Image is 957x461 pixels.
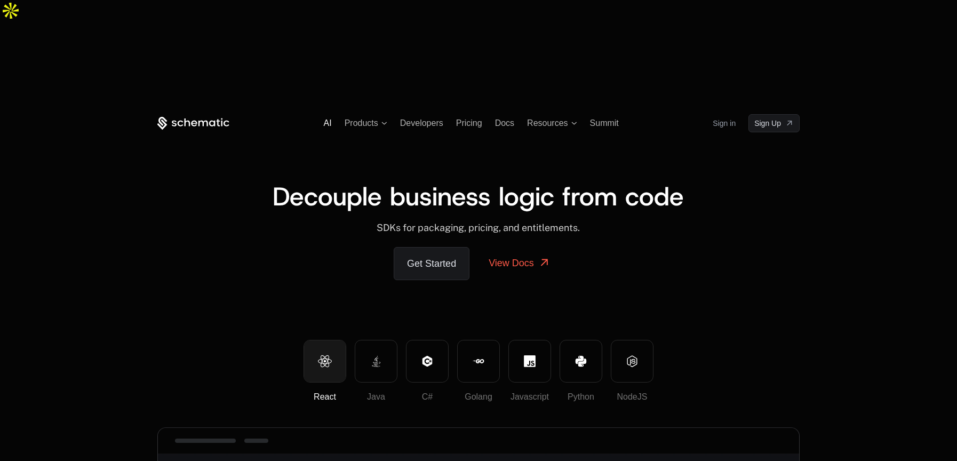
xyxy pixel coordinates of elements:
[273,179,684,213] span: Decouple business logic from code
[355,340,397,383] button: Java
[377,222,580,233] span: SDKs for packaging, pricing, and entitlements.
[611,340,653,383] button: NodeJS
[457,340,500,383] button: Golang
[754,118,781,129] span: Sign Up
[527,118,568,128] span: Resources
[508,340,551,383] button: Javascript
[394,247,469,280] a: Get Started
[304,340,346,383] button: React
[560,391,602,403] div: Python
[304,391,346,403] div: React
[456,118,482,128] a: Pricing
[324,118,332,128] a: AI
[611,391,653,403] div: NodeJS
[406,340,449,383] button: C#
[406,391,448,403] div: C#
[495,118,514,128] a: Docs
[476,247,563,279] a: View Docs
[458,391,499,403] div: Golang
[355,391,397,403] div: Java
[590,118,619,128] a: Summit
[560,340,602,383] button: Python
[400,118,443,128] a: Developers
[748,114,800,132] a: [object Object]
[509,391,551,403] div: Javascript
[713,115,736,132] a: Sign in
[345,118,378,128] span: Products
